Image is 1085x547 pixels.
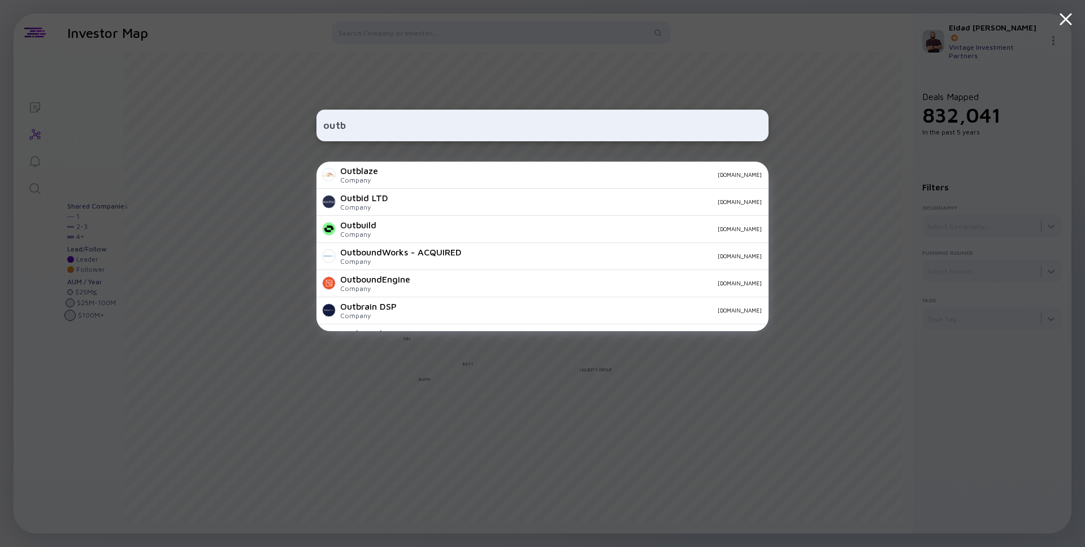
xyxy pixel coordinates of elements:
div: [DOMAIN_NAME] [406,307,762,314]
div: Company [340,203,388,211]
div: Company [340,311,397,320]
div: [DOMAIN_NAME] [419,280,762,286]
div: Outbound AI [340,328,393,338]
div: Company [340,284,410,293]
div: [DOMAIN_NAME] [397,198,762,205]
div: [DOMAIN_NAME] [471,253,762,259]
div: Outbrain DSP [340,301,397,311]
div: OutboundEngine [340,274,410,284]
div: [DOMAIN_NAME] [385,225,762,232]
div: Company [340,257,462,266]
div: Company [340,176,378,184]
input: Search Company or Investor... [323,115,762,136]
div: Company [340,230,376,238]
div: Outblaze [340,166,378,176]
div: OutboundWorks - ACQUIRED [340,247,462,257]
div: Outbid LTD [340,193,388,203]
div: [DOMAIN_NAME] [387,171,762,178]
div: Outbuild [340,220,376,230]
